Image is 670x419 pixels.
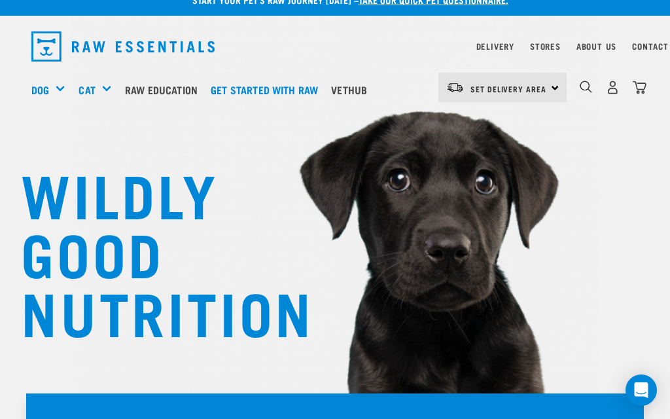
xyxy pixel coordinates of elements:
[606,81,620,94] img: user.png
[530,44,561,48] a: Stores
[31,82,49,98] a: Dog
[633,81,646,94] img: home-icon@2x.png
[446,82,464,94] img: van-moving.png
[328,64,377,116] a: Vethub
[476,44,514,48] a: Delivery
[31,31,215,62] img: Raw Essentials Logo
[21,26,649,67] nav: dropdown navigation
[470,86,546,91] span: Set Delivery Area
[21,163,283,340] h1: WILDLY GOOD NUTRITION
[626,374,657,406] div: Open Intercom Messenger
[79,82,95,98] a: Cat
[580,81,592,93] img: home-icon-1@2x.png
[632,44,669,48] a: Contact
[122,64,207,116] a: Raw Education
[207,64,328,116] a: Get started with Raw
[576,44,616,48] a: About Us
